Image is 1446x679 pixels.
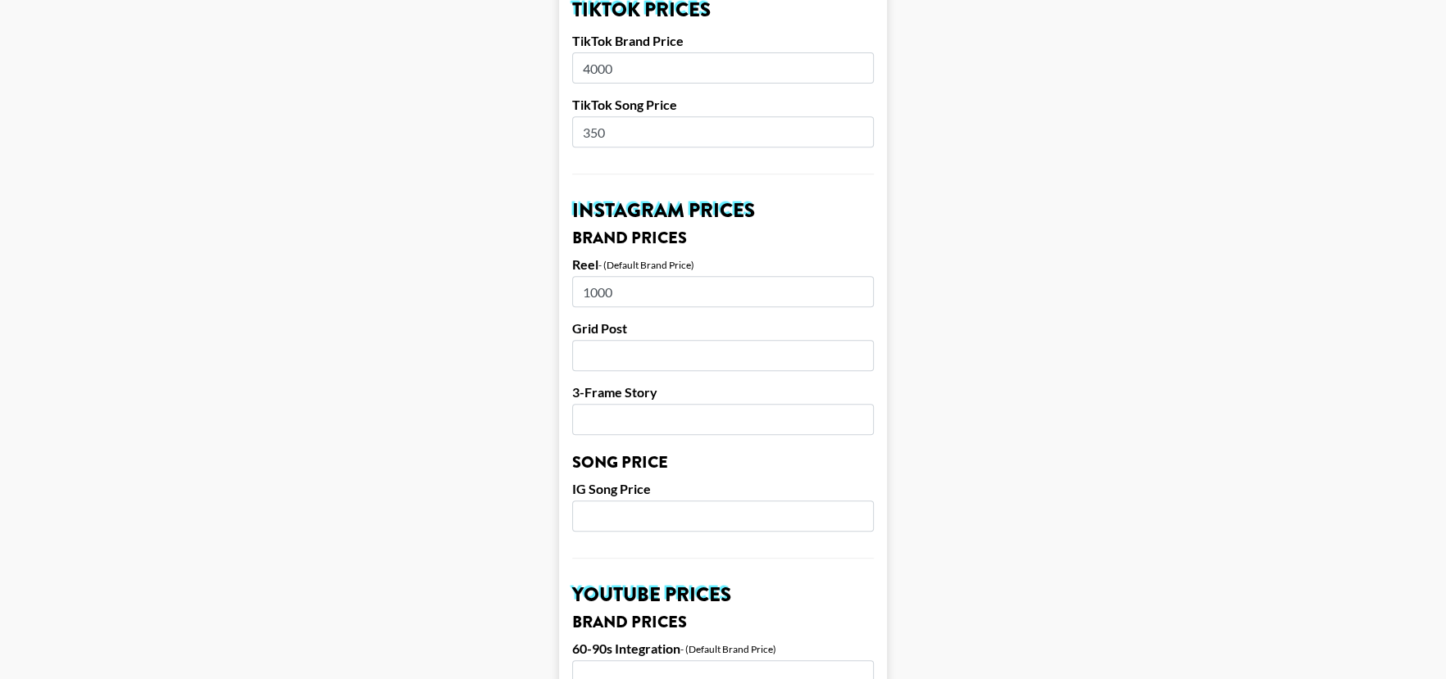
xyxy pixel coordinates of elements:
h2: Instagram Prices [572,201,874,220]
label: 60-90s Integration [572,641,680,657]
label: TikTok Song Price [572,97,874,113]
div: - (Default Brand Price) [680,643,776,655]
h2: YouTube Prices [572,585,874,604]
h3: Brand Prices [572,614,874,631]
label: 3-Frame Story [572,384,874,401]
label: TikTok Brand Price [572,33,874,49]
label: Grid Post [572,320,874,337]
label: Reel [572,256,598,273]
h3: Song Price [572,455,874,471]
label: IG Song Price [572,481,874,497]
div: - (Default Brand Price) [598,259,694,271]
h3: Brand Prices [572,230,874,247]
